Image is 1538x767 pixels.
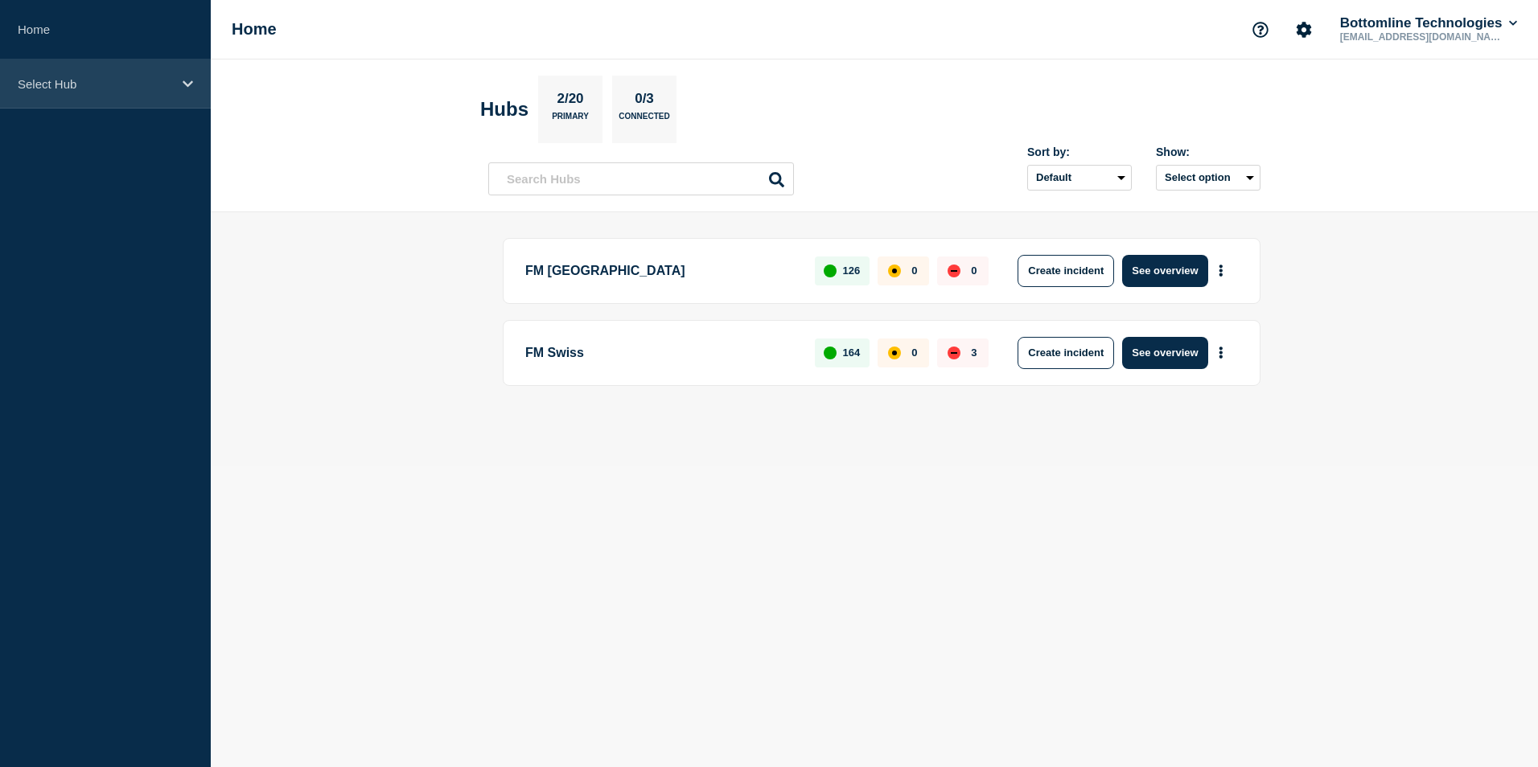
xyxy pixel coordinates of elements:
h2: Hubs [480,98,528,121]
div: down [948,347,960,359]
button: See overview [1122,255,1207,287]
p: [EMAIL_ADDRESS][DOMAIN_NAME] [1337,31,1504,43]
button: Create incident [1018,337,1114,369]
p: 0 [971,265,977,277]
p: Primary [552,112,589,129]
div: up [824,265,837,277]
div: affected [888,265,901,277]
button: Support [1244,13,1277,47]
button: Account settings [1287,13,1321,47]
button: Select option [1156,165,1260,191]
button: Create incident [1018,255,1114,287]
p: 2/20 [551,91,590,112]
p: Connected [619,112,669,129]
button: More actions [1211,338,1232,367]
button: Bottomline Technologies [1337,15,1520,31]
div: down [948,265,960,277]
p: 0 [911,265,917,277]
button: More actions [1211,256,1232,285]
button: See overview [1122,337,1207,369]
p: FM Swiss [525,337,796,369]
p: 3 [971,347,977,359]
p: Select Hub [18,77,172,91]
select: Sort by [1027,165,1132,191]
div: Sort by: [1027,146,1132,158]
p: FM [GEOGRAPHIC_DATA] [525,255,796,287]
p: 0 [911,347,917,359]
div: up [824,347,837,359]
p: 0/3 [629,91,660,112]
p: 164 [843,347,861,359]
input: Search Hubs [488,162,794,195]
div: affected [888,347,901,359]
h1: Home [232,20,277,39]
div: Show: [1156,146,1260,158]
p: 126 [843,265,861,277]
